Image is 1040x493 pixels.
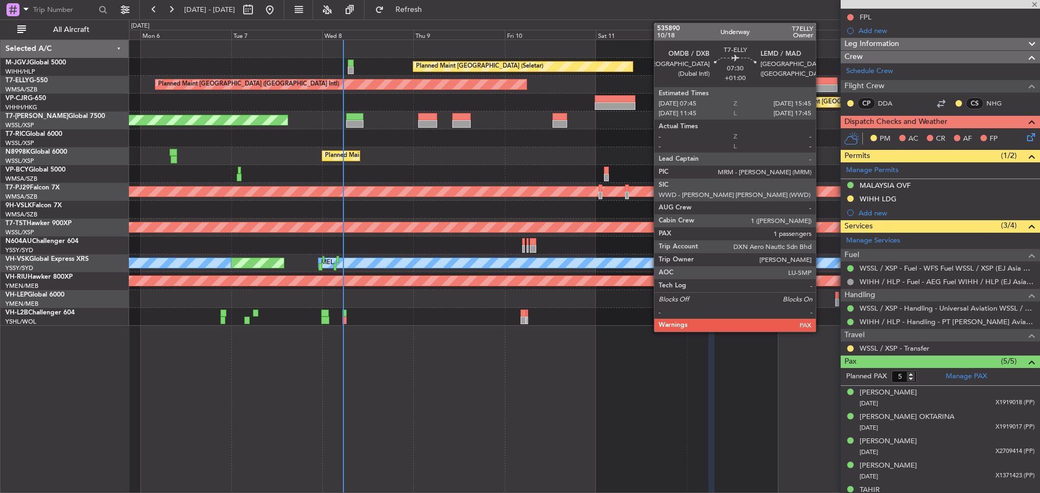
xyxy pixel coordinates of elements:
[846,371,887,382] label: Planned PAX
[5,211,37,219] a: WMSA/SZB
[859,26,1035,35] div: Add new
[5,113,68,120] span: T7-[PERSON_NAME]
[12,21,118,38] button: All Aircraft
[844,116,947,128] span: Dispatch Checks and Weather
[860,264,1035,273] a: WSSL / XSP - Fuel - WFS Fuel WSSL / XSP (EJ Asia Only)
[5,238,79,245] a: N604AUChallenger 604
[5,157,34,165] a: WSSL/XSP
[844,51,863,63] span: Crew
[5,167,66,173] a: VP-BCYGlobal 5000
[5,60,66,66] a: M-JGVJGlobal 5000
[5,318,36,326] a: YSHL/WOL
[860,472,878,481] span: [DATE]
[413,30,504,40] div: Thu 9
[860,448,878,456] span: [DATE]
[908,134,918,144] span: AC
[596,30,687,40] div: Sat 11
[5,300,38,308] a: YMEN/MEB
[860,436,917,447] div: [PERSON_NAME]
[844,356,856,368] span: Pax
[5,246,33,254] a: YSSY/SYD
[5,256,89,262] a: VH-VSKGlobal Express XRS
[860,181,911,190] div: MALAYSIA OVF
[5,95,28,102] span: VP-CJR
[936,134,945,144] span: CR
[5,220,71,227] a: T7-TSTHawker 900XP
[184,5,235,15] span: [DATE] - [DATE]
[946,371,987,382] a: Manage PAX
[505,30,596,40] div: Fri 10
[5,274,73,280] a: VH-RIUHawker 800XP
[28,26,114,34] span: All Aircraft
[5,202,62,209] a: 9H-VSLKFalcon 7X
[5,86,37,94] a: WMSA/SZB
[5,238,32,245] span: N604AU
[5,282,38,290] a: YMEN/MEB
[687,30,778,40] div: Sun 12
[5,264,33,272] a: YSSY/SYD
[996,471,1035,481] span: X1371423 (PP)
[5,139,34,147] a: WSSL/XSP
[5,149,30,155] span: N8998K
[5,113,105,120] a: T7-[PERSON_NAME]Global 7500
[860,12,872,22] div: FPL
[996,398,1035,407] span: X1919018 (PP)
[860,424,878,432] span: [DATE]
[325,148,452,164] div: Planned Maint [GEOGRAPHIC_DATA] (Seletar)
[5,274,28,280] span: VH-RIU
[158,76,339,93] div: Planned Maint [GEOGRAPHIC_DATA] ([GEOGRAPHIC_DATA] Intl)
[5,149,67,155] a: N8998KGlobal 6000
[140,30,231,40] div: Mon 6
[996,447,1035,456] span: X2709414 (PP)
[5,310,75,316] a: VH-L2BChallenger 604
[963,134,972,144] span: AF
[5,103,37,111] a: VHHH/HKG
[990,134,998,144] span: FP
[880,134,890,144] span: PM
[33,2,95,18] input: Trip Number
[846,235,900,246] a: Manage Services
[1001,356,1017,367] span: (5/5)
[878,98,902,108] a: DDA
[386,6,432,14] span: Refresh
[781,94,961,110] div: Planned Maint [GEOGRAPHIC_DATA] ([GEOGRAPHIC_DATA] Intl)
[5,220,27,227] span: T7-TST
[5,68,35,76] a: WIHH/HLP
[860,317,1035,326] a: WIHH / HLP - Handling - PT [PERSON_NAME] Aviasi WIHH / HLP
[844,289,875,301] span: Handling
[846,165,899,176] a: Manage Permits
[322,30,413,40] div: Wed 8
[996,423,1035,432] span: X1919017 (PP)
[860,304,1035,313] a: WSSL / XSP - Handling - Universal Aviation WSSL / XSP
[5,131,62,137] a: T7-RICGlobal 6000
[5,310,28,316] span: VH-L2B
[846,66,893,77] a: Schedule Crew
[859,208,1035,218] div: Add new
[1001,220,1017,231] span: (3/4)
[416,58,543,75] div: Planned Maint [GEOGRAPHIC_DATA] (Seletar)
[5,185,60,191] a: T7-PJ29Falcon 7X
[844,329,864,341] span: Travel
[131,22,149,31] div: [DATE]
[5,167,29,173] span: VP-BCY
[5,228,34,236] a: WSSL/XSP
[5,193,37,201] a: WMSA/SZB
[844,38,899,50] span: Leg Information
[231,30,322,40] div: Tue 7
[1001,150,1017,161] span: (1/2)
[5,256,29,262] span: VH-VSK
[844,80,885,93] span: Flight Crew
[860,344,929,353] a: WSSL / XSP - Transfer
[986,98,1011,108] a: NHG
[5,175,37,183] a: WMSA/SZB
[860,387,917,398] div: [PERSON_NAME]
[778,30,869,40] div: Mon 13
[860,277,1035,286] a: WIHH / HLP - Fuel - AEG Fuel WIHH / HLP (EJ Asia Only)
[844,220,873,233] span: Services
[844,150,870,162] span: Permits
[5,77,48,84] a: T7-ELLYG-550
[966,97,984,109] div: CS
[844,249,859,261] span: Fuel
[860,461,917,471] div: [PERSON_NAME]
[860,194,896,203] div: WIHH LDG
